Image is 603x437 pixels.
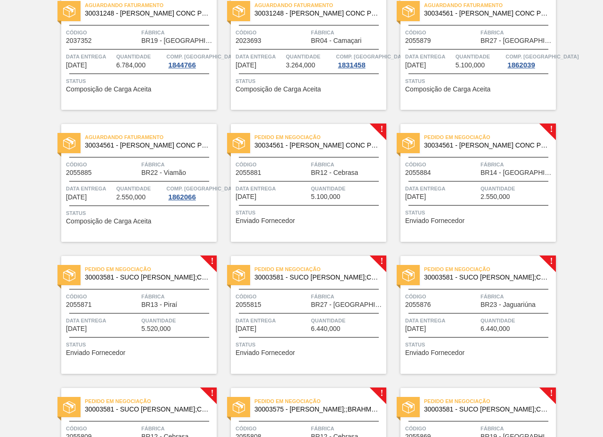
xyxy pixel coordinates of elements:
img: status [233,401,245,413]
span: Código [236,160,309,169]
span: Pedido em Negociação [424,132,556,142]
span: Fábrica [141,160,214,169]
span: BR23 - Jaguariúna [481,301,536,308]
span: Fábrica [311,424,384,433]
span: Fábrica [141,28,214,37]
div: 1862066 [166,193,197,201]
span: 21/10/2025 [405,62,426,69]
span: Status [236,208,384,217]
span: Quantidade [116,184,164,193]
span: Código [236,424,309,433]
span: Data Entrega [66,316,139,325]
span: Aguardando Faturamento [85,132,217,142]
span: 30031248 - SUCO LARANJA CONC PRESV 63 5 KG [85,10,209,17]
span: Aguardando Faturamento [85,0,217,10]
span: Enviado Fornecedor [236,217,295,224]
a: !statusPedido em Negociação30034561 - [PERSON_NAME] CONC PRESV 51KGCódigo2055884FábricaBR14 - [GE... [386,124,556,242]
span: Fábrica [311,160,384,169]
span: Comp. Carga [336,52,409,61]
span: BR19 - Nova Rio [141,37,214,44]
span: Pedido em Negociação [85,396,217,406]
span: Fábrica [141,424,214,433]
div: 1831458 [336,61,367,69]
span: BR13 - Piraí [141,301,177,308]
span: Enviado Fornecedor [405,349,464,356]
span: Quantidade [456,52,504,61]
span: Código [66,28,139,37]
span: Fábrica [141,292,214,301]
span: Composição de Carga Aceita [66,218,151,225]
a: Comp. [GEOGRAPHIC_DATA]1844766 [166,52,214,69]
span: Data Entrega [236,184,309,193]
a: !statusPedido em Negociação30003581 - SUCO [PERSON_NAME];CLARIFIC.C/SO2;PEPSI;Código2055876Fábric... [386,256,556,374]
img: status [63,269,75,281]
span: 5.100,000 [456,62,485,69]
span: 23/10/2025 [236,325,256,332]
div: 1862039 [505,61,537,69]
span: Data Entrega [66,52,114,61]
img: status [233,5,245,17]
span: Status [66,76,214,86]
span: Pedido em Negociação [424,396,556,406]
span: Status [66,208,214,218]
span: Quantidade [311,184,384,193]
span: Aguardando Faturamento [424,0,556,10]
span: 2055876 [405,301,431,308]
span: BR12 - Cebrasa [311,169,358,176]
a: !statusPedido em Negociação30003581 - SUCO [PERSON_NAME];CLARIFIC.C/SO2;PEPSI;Código2055871Fábric... [47,256,217,374]
span: 30034561 - SUCO LARANJA CONC PRESV 51KG [424,142,548,149]
span: 30034561 - SUCO LARANJA CONC PRESV 51KG [424,10,548,17]
img: status [63,137,75,149]
span: Código [405,292,478,301]
span: 2055815 [236,301,261,308]
a: !statusPedido em Negociação30003581 - SUCO [PERSON_NAME];CLARIFIC.C/SO2;PEPSI;Código2055815Fábric... [217,256,386,374]
span: Quantidade [481,316,554,325]
span: Código [66,160,139,169]
img: status [233,269,245,281]
div: 1844766 [166,61,197,69]
span: 2055871 [66,301,92,308]
span: Código [236,292,309,301]
span: Código [405,424,478,433]
span: 2055879 [405,37,431,44]
span: 5.520,000 [141,325,171,332]
span: BR27 - Nova Minas [311,301,384,308]
span: 23/10/2025 [405,193,426,200]
span: 2037352 [66,37,92,44]
span: Fábrica [481,160,554,169]
span: Fábrica [481,424,554,433]
span: BR22 - Viamão [141,169,186,176]
span: Status [66,340,214,349]
img: status [63,5,75,17]
span: Composição de Carga Aceita [405,86,490,93]
span: Comp. Carga [166,184,239,193]
span: 2055881 [236,169,261,176]
span: 30034561 - SUCO LARANJA CONC PRESV 51KG [85,142,209,149]
a: statusAguardando Faturamento30034561 - [PERSON_NAME] CONC PRESV 51KGCódigo2055885FábricaBR22 - Vi... [47,124,217,242]
a: Comp. [GEOGRAPHIC_DATA]1831458 [336,52,384,69]
span: Enviado Fornecedor [236,349,295,356]
span: Enviado Fornecedor [405,217,464,224]
span: 30003581 - SUCO CONCENT LIMAO;CLARIFIC.C/SO2;PEPSI; [254,274,379,281]
span: Quantidade [311,316,384,325]
span: 22/10/2025 [236,193,256,200]
span: Código [236,28,309,37]
span: 6.440,000 [311,325,340,332]
span: Comp. Carga [505,52,579,61]
span: Data Entrega [66,184,114,193]
span: 30003581 - SUCO CONCENT LIMAO;CLARIFIC.C/SO2;PEPSI; [85,406,209,413]
span: Quantidade [286,52,334,61]
span: Fábrica [481,292,554,301]
span: BR04 - Camaçari [311,37,361,44]
span: Composição de Carga Aceita [236,86,321,93]
span: 2023693 [236,37,261,44]
span: 23/10/2025 [66,325,87,332]
span: Data Entrega [405,184,478,193]
a: Comp. [GEOGRAPHIC_DATA]1862039 [505,52,554,69]
span: 30003575 - SUCO CONCENT LIMAO;;BRAHMA;BOMBONA 62KG; [254,406,379,413]
img: status [63,401,75,413]
span: Código [66,424,139,433]
span: Data Entrega [405,316,478,325]
span: 17/10/2025 [66,62,87,69]
span: 22/10/2025 [66,194,87,201]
